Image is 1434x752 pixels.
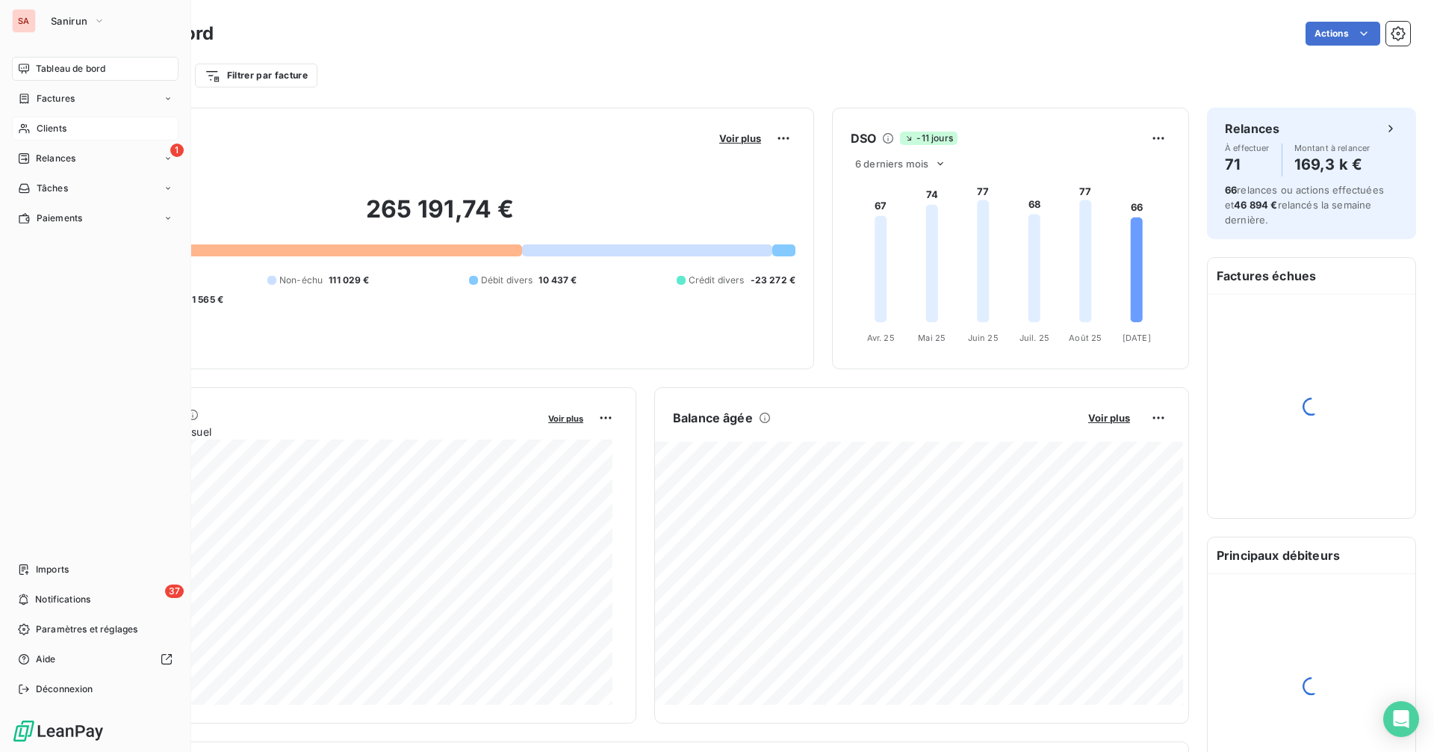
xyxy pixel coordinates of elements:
[1084,411,1135,425] button: Voir plus
[673,409,753,427] h6: Balance âgée
[851,129,876,147] h6: DSO
[279,274,323,287] span: Non-échu
[187,293,223,306] span: -1 565 €
[37,92,75,105] span: Factures
[1225,144,1270,152] span: À effectuer
[1088,412,1130,424] span: Voir plus
[1225,184,1384,226] span: relances ou actions effectuées et relancés la semaine dernière.
[481,274,533,287] span: Débit divers
[170,144,184,157] span: 1
[1123,333,1151,343] tspan: [DATE]
[36,623,137,636] span: Paramètres et réglages
[37,212,82,225] span: Paiements
[855,158,928,170] span: 6 derniers mois
[12,647,179,671] a: Aide
[165,585,184,598] span: 37
[36,653,56,666] span: Aide
[1234,199,1277,211] span: 46 894 €
[195,64,317,87] button: Filtrer par facture
[900,132,957,145] span: -11 jours
[37,122,66,135] span: Clients
[84,424,538,440] span: Chiffre d'affaires mensuel
[1225,152,1270,176] h4: 71
[51,15,87,27] span: Sanirun
[689,274,745,287] span: Crédit divers
[968,333,999,343] tspan: Juin 25
[84,194,795,239] h2: 265 191,74 €
[36,563,69,576] span: Imports
[715,132,766,145] button: Voir plus
[548,413,583,424] span: Voir plus
[918,333,946,343] tspan: Mai 25
[37,182,68,195] span: Tâches
[1306,22,1380,46] button: Actions
[1019,333,1049,343] tspan: Juil. 25
[1225,184,1237,196] span: 66
[538,274,577,287] span: 10 437 €
[1069,333,1102,343] tspan: Août 25
[12,9,36,33] div: SA
[1208,537,1415,573] h6: Principaux débiteurs
[329,274,369,287] span: 111 029 €
[544,411,588,425] button: Voir plus
[36,62,105,75] span: Tableau de bord
[867,333,895,343] tspan: Avr. 25
[751,274,795,287] span: -23 272 €
[1294,152,1371,176] h4: 169,3 k €
[12,719,105,743] img: Logo LeanPay
[719,132,761,144] span: Voir plus
[36,682,93,696] span: Déconnexion
[36,152,75,165] span: Relances
[1294,144,1371,152] span: Montant à relancer
[1383,701,1419,737] div: Open Intercom Messenger
[35,593,90,606] span: Notifications
[1208,258,1415,294] h6: Factures échues
[1225,120,1279,138] h6: Relances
